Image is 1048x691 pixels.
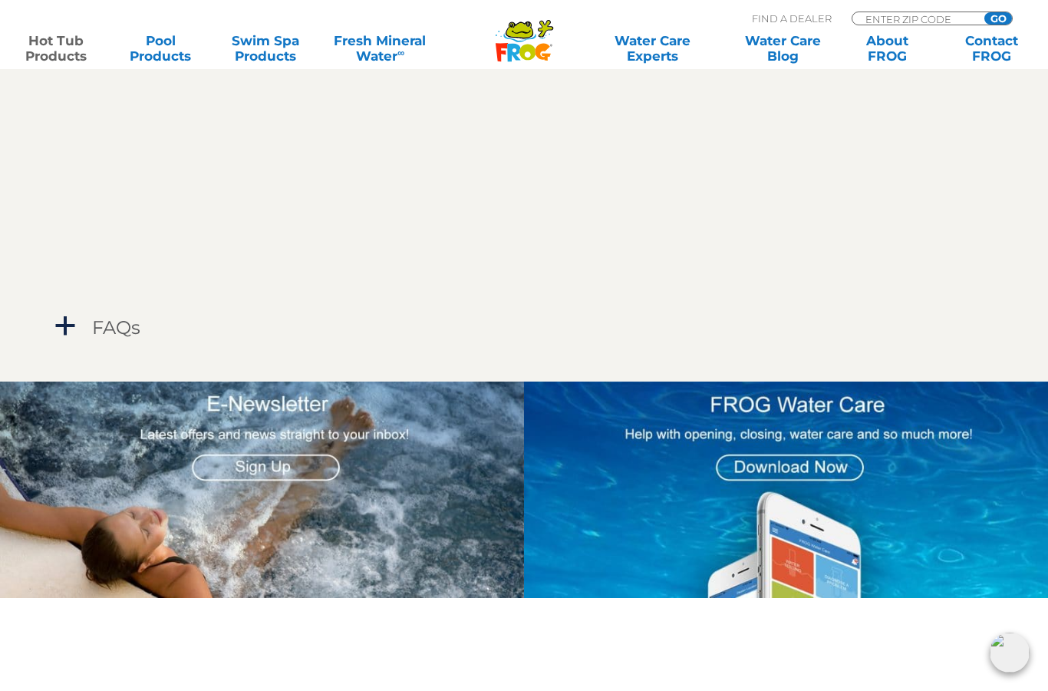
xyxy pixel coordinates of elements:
p: Find A Dealer [752,12,832,25]
a: PoolProducts [120,33,201,64]
a: Fresh MineralWater∞ [329,33,431,64]
a: a FAQs [52,313,996,342]
h4: FAQs [92,317,140,338]
span: a [54,315,77,338]
img: openIcon [990,633,1030,673]
iframe: FROG® @ease® Testing Strips [94,52,524,294]
a: Swim SpaProducts [225,33,306,64]
img: App Graphic [524,382,1048,599]
input: Zip Code Form [864,12,967,25]
a: Hot TubProducts [15,33,97,64]
a: AboutFROG [847,33,928,64]
sup: ∞ [397,47,404,58]
input: GO [984,12,1012,25]
a: Water CareExperts [586,33,718,64]
a: ContactFROG [951,33,1033,64]
a: Water CareBlog [742,33,823,64]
